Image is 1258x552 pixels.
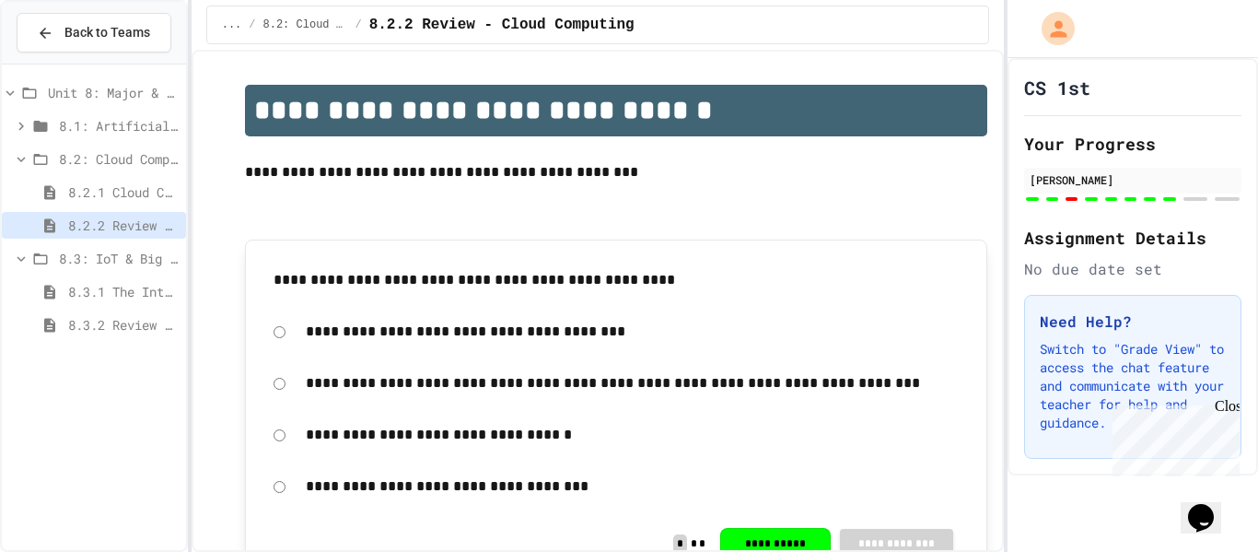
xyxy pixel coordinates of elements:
span: 8.3: IoT & Big Data [59,249,179,268]
span: 8.3.2 Review - The Internet of Things and Big Data [68,315,179,335]
span: 8.2: Cloud Computing [59,149,179,169]
span: 8.2.2 Review - Cloud Computing [68,216,179,235]
div: [PERSON_NAME] [1030,171,1236,188]
h3: Need Help? [1040,311,1226,333]
h2: Assignment Details [1024,225,1241,251]
div: My Account [1022,7,1079,50]
div: Chat with us now!Close [7,7,127,117]
p: Switch to "Grade View" to access the chat feature and communicate with your teacher for help and ... [1040,340,1226,432]
button: Back to Teams [17,13,171,53]
span: Unit 8: Major & Emerging Technologies [48,83,179,102]
div: No due date set [1024,258,1241,280]
span: 8.2.1 Cloud Computing: Transforming the Digital World [68,182,179,202]
span: Back to Teams [64,23,150,42]
span: / [249,18,255,32]
h2: Your Progress [1024,131,1241,157]
iframe: chat widget [1105,398,1240,476]
span: 8.3.1 The Internet of Things and Big Data: Our Connected Digital World [68,282,179,301]
span: 8.1: Artificial Intelligence Basics [59,116,179,135]
span: / [355,18,361,32]
h1: CS 1st [1024,75,1090,100]
span: 8.2.2 Review - Cloud Computing [369,14,635,36]
span: ... [222,18,242,32]
iframe: chat widget [1181,478,1240,534]
span: 8.2: Cloud Computing [263,18,348,32]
